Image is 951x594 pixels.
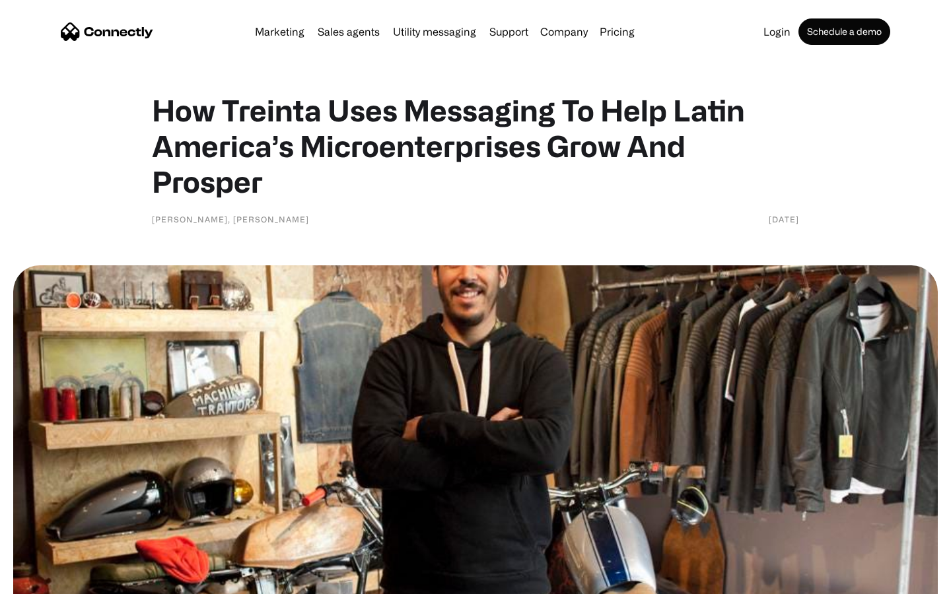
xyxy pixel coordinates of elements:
a: Support [484,26,534,37]
a: Sales agents [312,26,385,37]
aside: Language selected: English [13,571,79,589]
h1: How Treinta Uses Messaging To Help Latin America’s Microenterprises Grow And Prosper [152,92,799,199]
a: Marketing [250,26,310,37]
a: Login [758,26,796,37]
div: [DATE] [769,213,799,226]
ul: Language list [26,571,79,589]
a: Pricing [594,26,640,37]
a: Utility messaging [388,26,481,37]
div: [PERSON_NAME], [PERSON_NAME] [152,213,309,226]
a: Schedule a demo [798,18,890,45]
div: Company [540,22,588,41]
